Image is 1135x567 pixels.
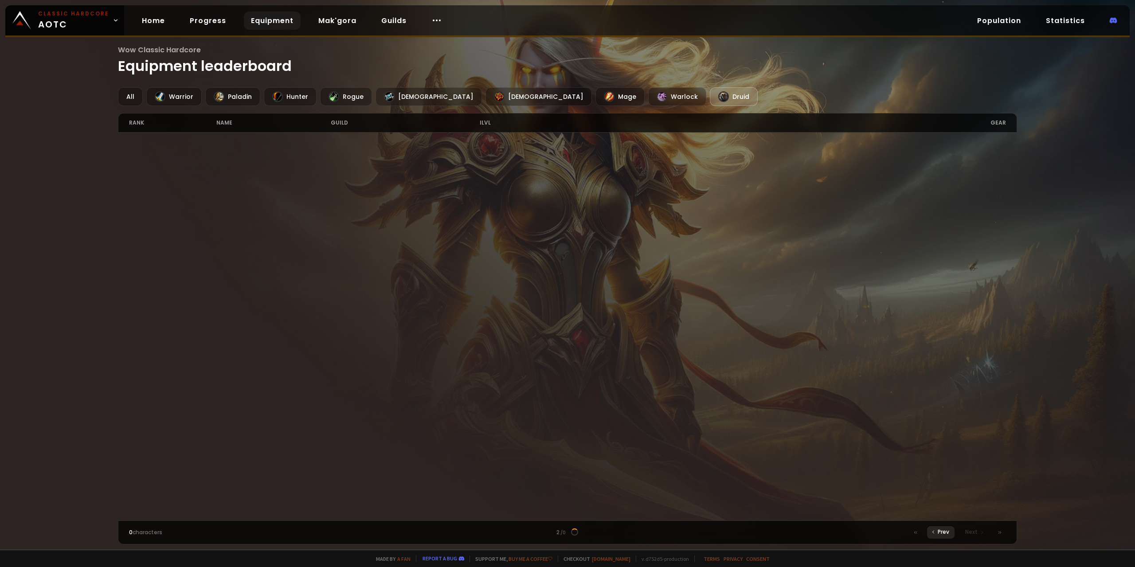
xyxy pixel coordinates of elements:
[423,555,457,562] a: Report a bug
[264,87,317,106] div: Hunter
[129,528,348,536] div: characters
[183,12,233,30] a: Progress
[118,44,1018,55] span: Wow Classic Hardcore
[636,555,689,562] span: v. d752d5 - production
[146,87,202,106] div: Warrior
[724,555,743,562] a: Privacy
[216,113,330,132] div: name
[485,87,592,106] div: [DEMOGRAPHIC_DATA]
[746,555,770,562] a: Consent
[595,87,645,106] div: Mage
[311,12,364,30] a: Mak'gora
[38,10,109,18] small: Classic Hardcore
[205,87,260,106] div: Paladin
[710,87,758,106] div: Druid
[331,113,480,132] div: guild
[129,528,133,536] span: 0
[704,555,720,562] a: Terms
[320,87,372,106] div: Rogue
[118,44,1018,77] h1: Equipment leaderboard
[135,12,172,30] a: Home
[470,555,552,562] span: Support me,
[376,87,482,106] div: [DEMOGRAPHIC_DATA]
[567,113,1006,132] div: gear
[480,113,567,132] div: ilvl
[244,12,301,30] a: Equipment
[348,528,787,536] div: 2
[371,555,411,562] span: Made by
[509,555,552,562] a: Buy me a coffee
[560,529,566,536] small: / 0
[118,87,143,106] div: All
[1039,12,1092,30] a: Statistics
[558,555,630,562] span: Checkout
[129,113,217,132] div: rank
[965,528,978,536] span: Next
[374,12,414,30] a: Guilds
[5,5,124,35] a: Classic HardcoreAOTC
[970,12,1028,30] a: Population
[38,10,109,31] span: AOTC
[592,555,630,562] a: [DOMAIN_NAME]
[397,555,411,562] a: a fan
[648,87,706,106] div: Warlock
[938,528,949,536] span: Prev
